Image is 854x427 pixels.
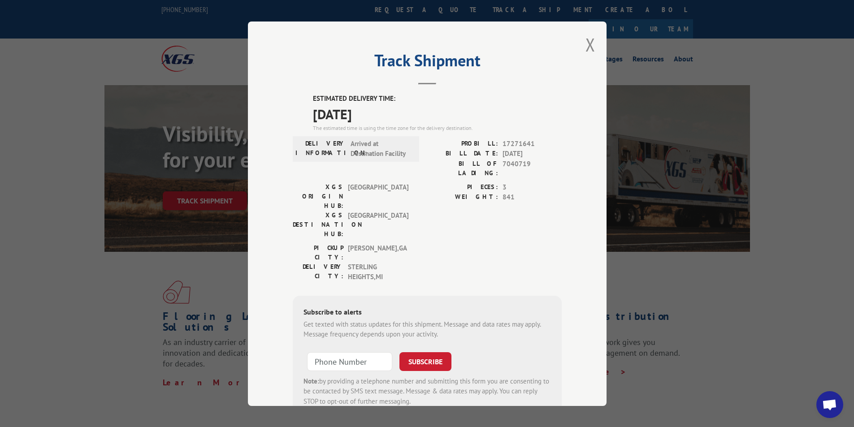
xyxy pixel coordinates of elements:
label: BILL OF LADING: [427,159,498,177]
label: BILL DATE: [427,149,498,159]
span: 17271641 [503,138,562,149]
button: SUBSCRIBE [399,352,451,371]
span: [GEOGRAPHIC_DATA] [348,182,408,210]
button: Close modal [585,33,595,56]
label: WEIGHT: [427,192,498,203]
div: Subscribe to alerts [303,306,551,319]
div: Open chat [816,391,843,418]
span: [GEOGRAPHIC_DATA] [348,210,408,238]
h2: Track Shipment [293,54,562,71]
strong: Note: [303,376,319,385]
label: DELIVERY CITY: [293,262,343,282]
span: 7040719 [503,159,562,177]
label: PROBILL: [427,138,498,149]
span: [DATE] [503,149,562,159]
span: [DATE] [313,104,562,124]
label: XGS DESTINATION HUB: [293,210,343,238]
span: STERLING HEIGHTS , MI [348,262,408,282]
div: by providing a telephone number and submitting this form you are consenting to be contacted by SM... [303,376,551,406]
input: Phone Number [307,352,392,371]
label: PICKUP CITY: [293,243,343,262]
span: [PERSON_NAME] , GA [348,243,408,262]
div: Get texted with status updates for this shipment. Message and data rates may apply. Message frequ... [303,319,551,339]
div: The estimated time is using the time zone for the delivery destination. [313,124,562,132]
label: PIECES: [427,182,498,192]
label: ESTIMATED DELIVERY TIME: [313,94,562,104]
span: Arrived at Destination Facility [351,138,411,159]
span: 3 [503,182,562,192]
span: 841 [503,192,562,203]
label: DELIVERY INFORMATION: [295,138,346,159]
label: XGS ORIGIN HUB: [293,182,343,210]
